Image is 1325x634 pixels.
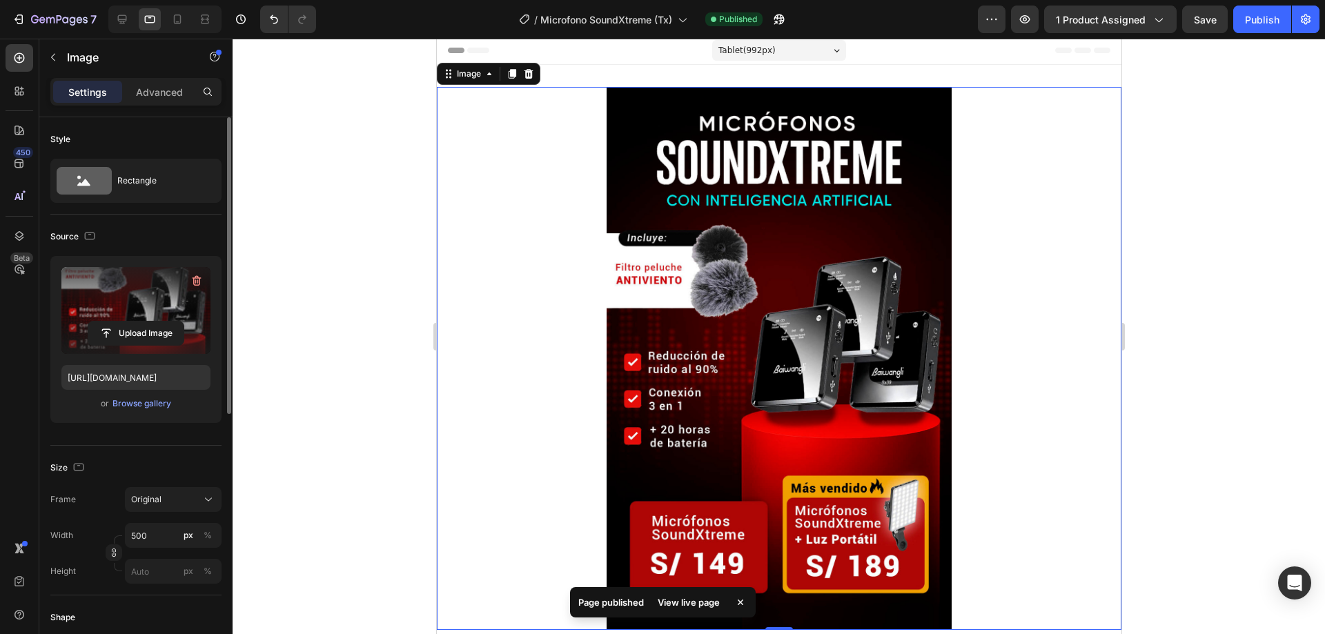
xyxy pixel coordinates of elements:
[125,559,222,584] input: px%
[199,527,216,544] button: px
[50,493,76,506] label: Frame
[50,611,75,624] div: Shape
[260,6,316,33] div: Undo/Redo
[204,565,212,577] div: %
[125,487,222,512] button: Original
[50,133,70,146] div: Style
[90,11,97,28] p: 7
[1056,12,1146,27] span: 1 product assigned
[112,397,171,410] div: Browse gallery
[112,397,172,410] button: Browse gallery
[131,493,161,506] span: Original
[204,529,212,542] div: %
[50,565,76,577] label: Height
[10,252,33,264] div: Beta
[199,563,216,579] button: px
[1233,6,1291,33] button: Publish
[50,459,87,477] div: Size
[61,365,210,390] input: https://example.com/image.jpg
[1278,566,1311,600] div: Open Intercom Messenger
[6,6,103,33] button: 7
[1044,6,1177,33] button: 1 product assigned
[67,49,184,66] p: Image
[1194,14,1217,26] span: Save
[1182,6,1228,33] button: Save
[180,563,197,579] button: %
[719,13,757,26] span: Published
[117,165,202,197] div: Rectangle
[101,395,109,412] span: or
[13,147,33,158] div: 450
[649,593,728,612] div: View live page
[68,85,107,99] p: Settings
[50,228,98,246] div: Source
[437,39,1121,634] iframe: Design area
[1245,12,1279,27] div: Publish
[534,12,538,27] span: /
[184,565,193,577] div: px
[50,529,73,542] label: Width
[184,529,193,542] div: px
[578,595,644,609] p: Page published
[125,523,222,548] input: px%
[88,321,184,346] button: Upload Image
[180,527,197,544] button: %
[136,85,183,99] p: Advanced
[540,12,672,27] span: Microfono SoundXtreme (Tx)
